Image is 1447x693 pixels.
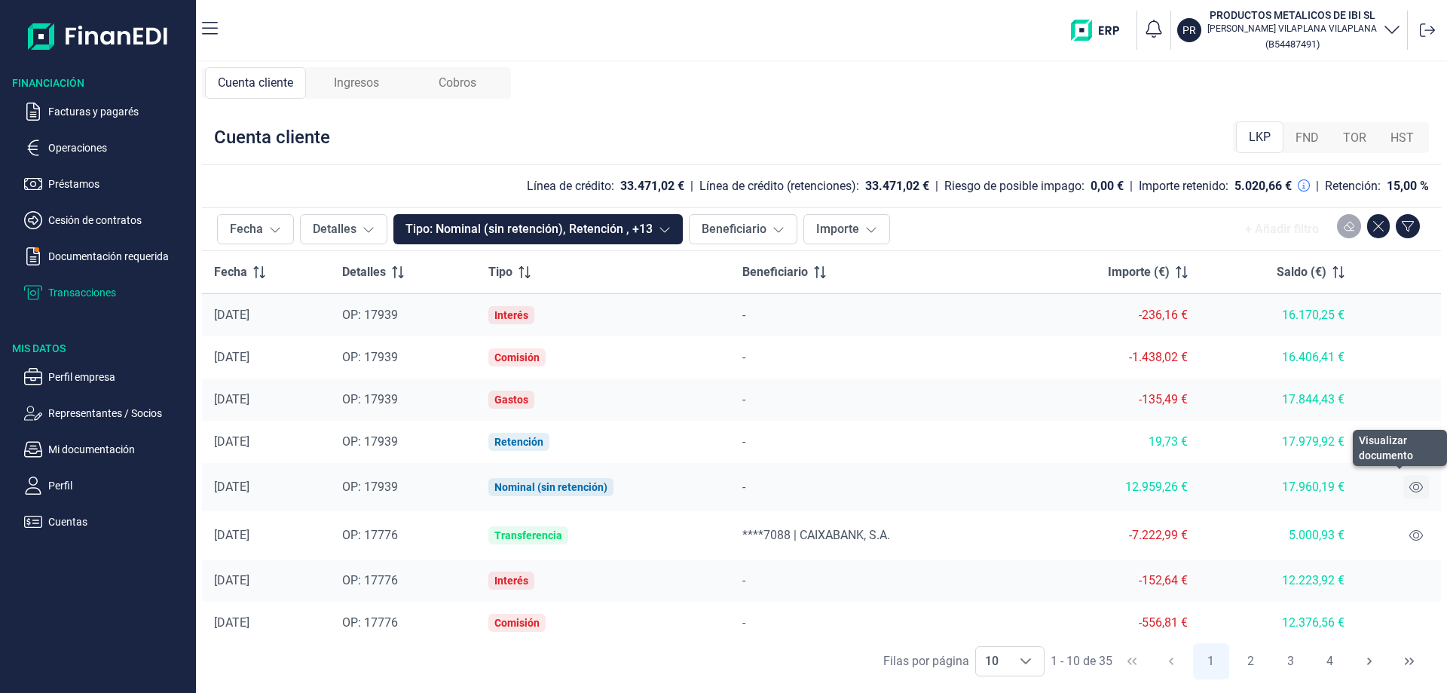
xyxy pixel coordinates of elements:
[48,477,190,495] p: Perfil
[742,392,745,406] span: -
[803,214,890,244] button: Importe
[1312,643,1348,679] button: Page 4
[24,440,190,458] button: Mi documentación
[24,404,190,422] button: Representantes / Socios
[24,139,190,157] button: Operaciones
[699,179,859,194] div: Línea de crédito (retenciones):
[214,263,247,281] span: Fecha
[342,392,398,406] span: OP: 17939
[488,263,512,281] span: Tipo
[24,284,190,302] button: Transacciones
[620,179,684,194] div: 33.471,02 €
[48,247,190,265] p: Documentación requerida
[1212,615,1345,630] div: 12.376,56 €
[494,617,540,629] div: Comisión
[742,615,745,630] span: -
[214,480,318,495] div: [DATE]
[742,308,745,322] span: -
[1035,573,1188,588] div: -152,64 €
[214,615,318,630] div: [DATE]
[342,308,398,322] span: OP: 17939
[935,177,938,195] div: |
[24,368,190,386] button: Perfil empresa
[1035,480,1188,495] div: 12.959,26 €
[24,247,190,265] button: Documentación requerida
[1272,643,1308,679] button: Page 3
[217,214,294,244] button: Fecha
[1091,179,1124,194] div: 0,00 €
[214,125,330,149] div: Cuenta cliente
[1108,263,1170,281] span: Importe (€)
[48,513,190,531] p: Cuentas
[494,481,607,493] div: Nominal (sin retención)
[1212,434,1345,449] div: 17.979,92 €
[742,434,745,449] span: -
[342,615,398,630] span: OP: 17776
[214,528,318,543] div: [DATE]
[1071,20,1130,41] img: erp
[1139,179,1228,194] div: Importe retenido:
[1035,392,1188,407] div: -135,49 €
[439,74,476,92] span: Cobros
[28,12,169,60] img: Logo de aplicación
[1035,615,1188,630] div: -556,81 €
[1153,643,1189,679] button: Previous Page
[1283,123,1331,153] div: FND
[342,350,398,364] span: OP: 17939
[334,74,379,92] span: Ingresos
[1265,38,1320,50] small: Copiar cif
[1035,528,1188,543] div: -7.222,99 €
[1236,121,1283,153] div: LKP
[1331,123,1378,153] div: TOR
[1212,528,1345,543] div: 5.000,93 €
[48,103,190,121] p: Facturas y pagarés
[24,513,190,531] button: Cuentas
[1232,643,1268,679] button: Page 2
[742,573,745,587] span: -
[494,394,528,406] div: Gastos
[24,103,190,121] button: Facturas y pagarés
[865,179,929,194] div: 33.471,02 €
[48,175,190,193] p: Préstamos
[24,477,190,495] button: Perfil
[1249,128,1271,146] span: LKP
[48,211,190,229] p: Cesión de contratos
[342,434,398,449] span: OP: 17939
[24,175,190,193] button: Préstamos
[1035,308,1188,323] div: -236,16 €
[1391,643,1427,679] button: Last Page
[214,350,318,365] div: [DATE]
[944,179,1084,194] div: Riesgo de posible impago:
[342,528,398,542] span: OP: 17776
[1114,643,1150,679] button: First Page
[218,74,293,92] span: Cuenta cliente
[494,575,528,587] div: Interés
[494,351,540,363] div: Comisión
[1277,263,1326,281] span: Saldo (€)
[1351,643,1387,679] button: Next Page
[205,67,306,99] div: Cuenta cliente
[48,404,190,422] p: Representantes / Socios
[1035,434,1188,449] div: 19,73 €
[494,309,528,321] div: Interés
[976,647,1008,676] span: 10
[1182,23,1196,38] p: PR
[1212,392,1345,407] div: 17.844,43 €
[214,308,318,323] div: [DATE]
[742,350,745,364] span: -
[214,573,318,588] div: [DATE]
[1234,179,1292,194] div: 5.020,66 €
[342,480,398,494] span: OP: 17939
[1325,179,1381,194] div: Retención:
[494,436,543,448] div: Retención
[1378,123,1426,153] div: HST
[48,368,190,386] p: Perfil empresa
[342,263,386,281] span: Detalles
[1387,179,1429,194] div: 15,00 %
[342,573,398,587] span: OP: 17776
[214,434,318,449] div: [DATE]
[1177,8,1401,53] button: PRPRODUCTOS METALICOS DE IBI SL[PERSON_NAME] VILAPLANA VILAPLANA(B54487491)
[1035,350,1188,365] div: -1.438,02 €
[393,214,683,244] button: Tipo: Nominal (sin retención), Retención , +13
[48,440,190,458] p: Mi documentación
